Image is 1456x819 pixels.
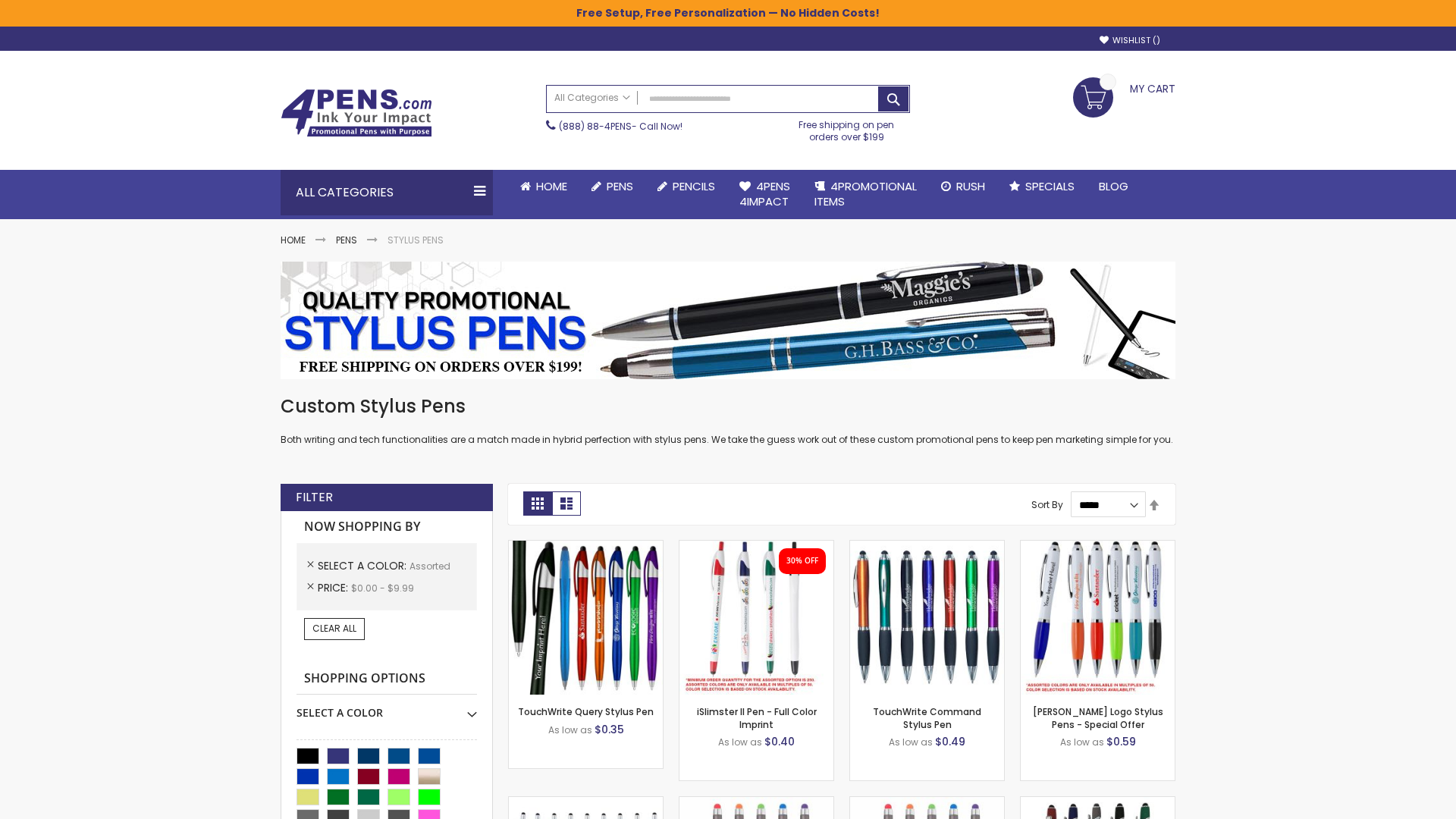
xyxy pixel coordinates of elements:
[718,736,762,748] span: As low as
[1033,705,1163,730] a: [PERSON_NAME] Logo Stylus Pens - Special Offer
[579,170,645,203] a: Pens
[764,734,795,749] span: $0.40
[509,540,663,553] a: TouchWrite Query Stylus Pen-Assorted
[296,489,333,506] strong: Filter
[783,113,911,143] div: Free shipping on pen orders over $199
[523,491,552,516] strong: Grid
[281,262,1175,379] img: Stylus Pens
[679,541,833,695] img: iSlimster II - Full Color-Assorted
[1100,35,1160,46] a: Wishlist
[297,511,477,543] strong: Now Shopping by
[679,796,833,809] a: Islander Softy Gel Pen with Stylus-Assorted
[536,178,567,194] span: Home
[1106,734,1136,749] span: $0.59
[997,170,1087,203] a: Specials
[595,722,624,737] span: $0.35
[1021,540,1175,553] a: Kimberly Logo Stylus Pens-Assorted
[336,234,357,246] a: Pens
[547,86,638,111] a: All Categories
[318,580,351,595] span: Price
[802,170,929,219] a: 4PROMOTIONALITEMS
[518,705,654,718] a: TouchWrite Query Stylus Pen
[1021,541,1175,695] img: Kimberly Logo Stylus Pens-Assorted
[679,540,833,553] a: iSlimster II - Full Color-Assorted
[889,736,933,748] span: As low as
[1025,178,1075,194] span: Specials
[554,92,630,104] span: All Categories
[1087,170,1141,203] a: Blog
[1031,498,1063,511] label: Sort By
[388,234,444,246] strong: Stylus Pens
[297,663,477,695] strong: Shopping Options
[281,170,493,215] div: All Categories
[645,170,727,203] a: Pencils
[956,178,985,194] span: Rush
[607,178,633,194] span: Pens
[1099,178,1128,194] span: Blog
[281,394,1175,419] h1: Custom Stylus Pens
[1021,796,1175,809] a: Custom Soft Touch® Metal Pens with Stylus-Assorted
[409,560,450,573] span: Assorted
[509,541,663,695] img: TouchWrite Query Stylus Pen-Assorted
[281,234,306,246] a: Home
[559,120,682,133] span: - Call Now!
[304,618,365,639] a: Clear All
[351,582,414,595] span: $0.00 - $9.99
[850,541,1004,695] img: TouchWrite Command Stylus Pen-Assorted
[929,170,997,203] a: Rush
[673,178,715,194] span: Pencils
[297,695,477,720] div: Select A Color
[697,705,817,730] a: iSlimster II Pen - Full Color Imprint
[318,558,409,573] span: Select A Color
[935,734,965,749] span: $0.49
[850,796,1004,809] a: Islander Softy Gel with Stylus - ColorJet Imprint-Assorted
[281,394,1175,447] div: Both writing and tech functionalities are a match made in hybrid perfection with stylus pens. We ...
[312,622,356,635] span: Clear All
[727,170,802,219] a: 4Pens4impact
[281,89,432,137] img: 4Pens Custom Pens and Promotional Products
[509,796,663,809] a: Stiletto Advertising Stylus Pens-Assorted
[559,120,632,133] a: (888) 88-4PENS
[508,170,579,203] a: Home
[786,556,818,566] div: 30% OFF
[739,178,790,209] span: 4Pens 4impact
[548,723,592,736] span: As low as
[850,540,1004,553] a: TouchWrite Command Stylus Pen-Assorted
[1060,736,1104,748] span: As low as
[814,178,917,209] span: 4PROMOTIONAL ITEMS
[873,705,981,730] a: TouchWrite Command Stylus Pen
